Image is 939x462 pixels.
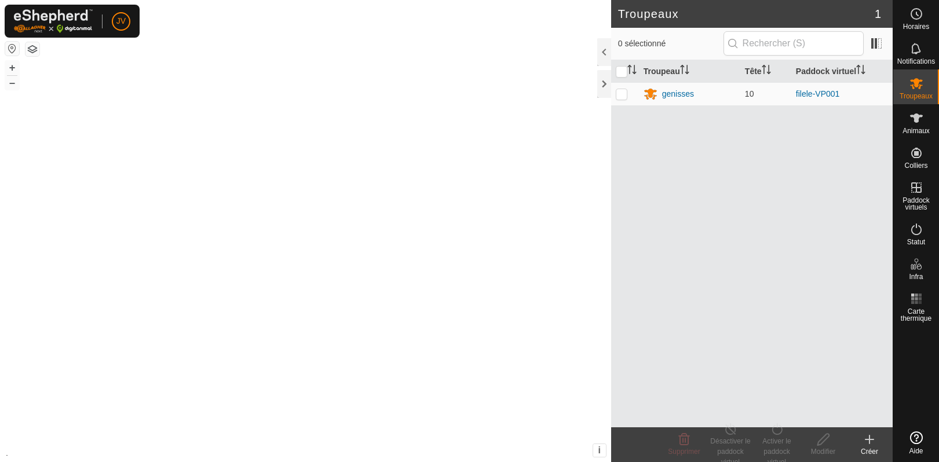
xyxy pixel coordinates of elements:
span: Aide [909,448,923,454]
span: i [598,445,600,455]
a: filele-VP001 [796,89,840,98]
img: Logo Gallagher [14,9,93,33]
button: – [5,76,19,90]
p-sorticon: Activer pour trier [762,67,771,76]
span: Colliers [904,162,927,169]
span: Statut [907,239,925,245]
span: 1 [875,5,881,23]
div: Créer [846,446,893,457]
button: + [5,61,19,75]
span: JV [116,15,126,27]
span: 0 sélectionné [618,38,724,50]
p-sorticon: Activer pour trier [856,67,865,76]
span: Carte thermique [896,308,936,322]
a: Contactez-nous [328,447,377,457]
th: Tête [740,60,791,83]
span: 10 [745,89,754,98]
th: Troupeau [639,60,740,83]
button: Réinitialiser la carte [5,42,19,56]
span: Horaires [903,23,929,30]
h2: Troupeaux [618,7,875,21]
span: Supprimer [668,448,700,456]
p-sorticon: Activer pour trier [680,67,689,76]
p-sorticon: Activer pour trier [627,67,637,76]
div: Modifier [800,446,846,457]
input: Rechercher (S) [724,31,864,56]
a: Politique de confidentialité [234,447,315,457]
a: Aide [893,427,939,459]
span: Troupeaux [900,93,933,100]
span: Paddock virtuels [896,197,936,211]
button: i [593,444,606,457]
button: Couches de carte [25,42,39,56]
div: genisses [662,88,694,100]
th: Paddock virtuel [791,60,893,83]
span: Infra [909,273,923,280]
span: Animaux [903,127,930,134]
span: Notifications [897,58,935,65]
